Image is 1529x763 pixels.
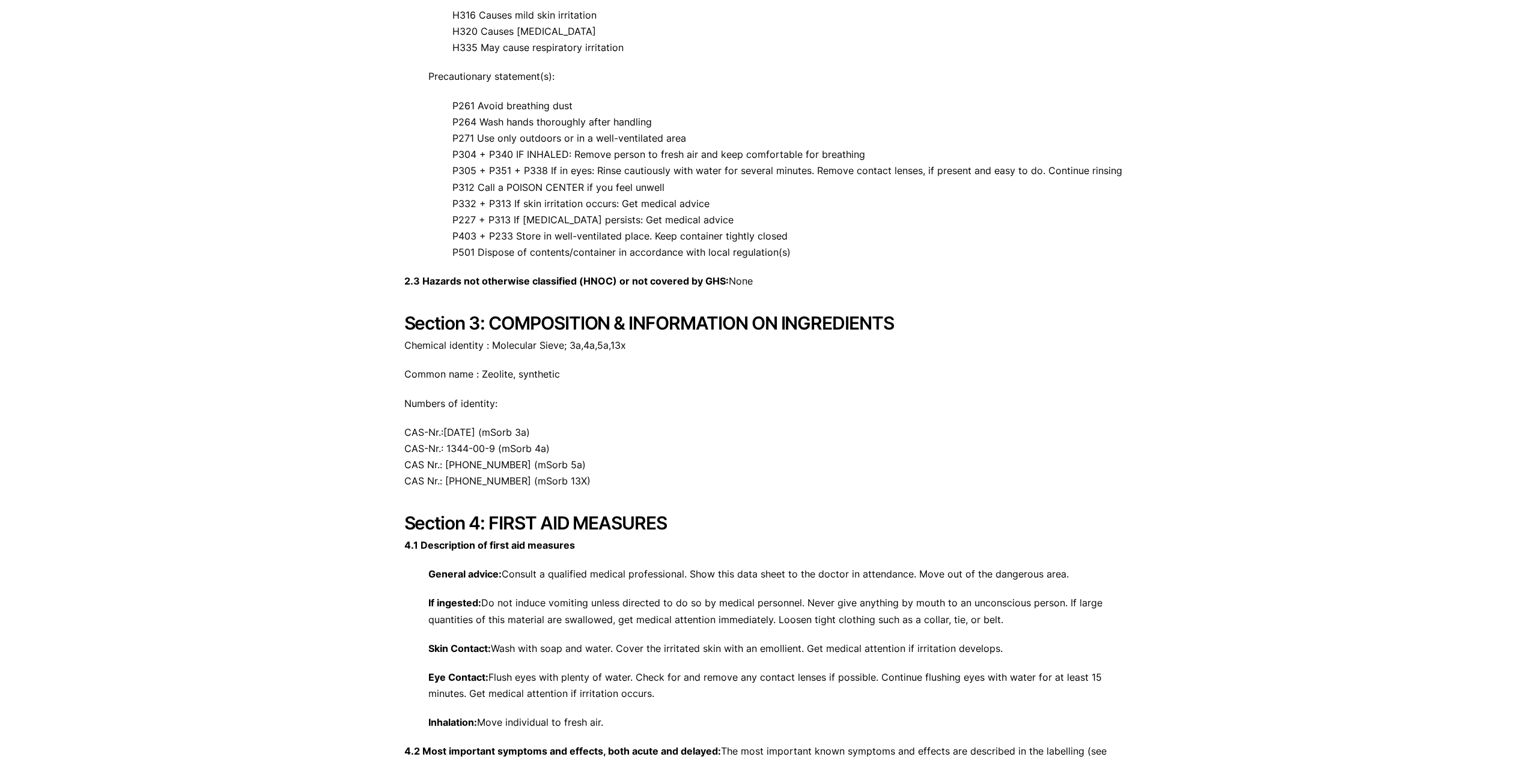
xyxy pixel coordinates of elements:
[404,539,575,551] strong: 4.1 Description of first aid measures
[404,98,1125,261] p: P261 Avoid breathing dust P264 Wash hands thoroughly after handling P271 Use only outdoors or in ...
[404,714,1125,731] p: Move individual to fresh air.
[404,312,1125,334] h2: Section 3: COMPOSITION & INFORMATION ON INGREDIENTS
[404,745,721,757] strong: 4.2 Most important symptoms and effects, both acute and delayed:
[428,568,502,580] strong: General advice:
[404,396,1125,412] p: Numbers of identity:
[404,337,1125,354] p: Chemical identity : Molecular Sieve; 3a,4a,5a,13x
[404,366,1125,382] p: Common name : Zeolite, synthetic
[404,273,1125,289] p: None
[404,7,1125,56] p: H316 Causes mild skin irritation H320 Causes [MEDICAL_DATA] H335 May cause respiratory irritation
[428,671,488,683] strong: Eye Contact:
[404,566,1125,582] p: Consult a qualified medical professional. Show this data sheet to the doctor in attendance. Move ...
[404,595,1125,627] p: Do not induce vomiting unless directed to do so by medical personnel. Never give anything by mout...
[404,512,1125,534] h2: Section 4: FIRST AID MEASURES
[404,669,1125,702] p: Flush eyes with plenty of water. Check for and remove any contact lenses if possible. Continue fl...
[428,597,481,609] strong: If ingested:
[404,641,1125,657] p: Wash with soap and water. Cover the irritated skin with an emollient. Get medical attention if ir...
[404,68,1125,85] p: Precautionary statement(s):
[404,275,729,287] strong: 2.3 Hazards not otherwise classified (HNOC) or not covered by GHS:
[428,716,477,728] strong: Inhalation:
[428,642,491,654] strong: Skin Contact:
[404,424,1125,490] p: CAS-Nr.:[DATE] (mSorb 3a) CAS-Nr.: 1344-00-9 (mSorb 4a) CAS Nr.: [PHONE_NUMBER] (mSorb 5a) CAS Nr...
